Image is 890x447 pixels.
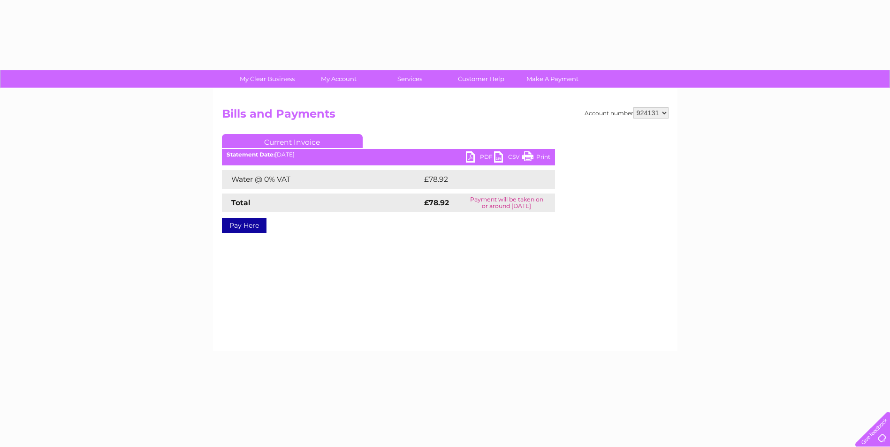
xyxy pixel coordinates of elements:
[231,198,251,207] strong: Total
[300,70,377,88] a: My Account
[494,151,522,165] a: CSV
[222,218,266,233] a: Pay Here
[522,151,550,165] a: Print
[222,107,669,125] h2: Bills and Payments
[514,70,591,88] a: Make A Payment
[222,170,422,189] td: Water @ 0% VAT
[424,198,449,207] strong: £78.92
[227,151,275,158] b: Statement Date:
[422,170,536,189] td: £78.92
[458,194,555,212] td: Payment will be taken on or around [DATE]
[371,70,449,88] a: Services
[222,134,363,148] a: Current Invoice
[442,70,520,88] a: Customer Help
[228,70,306,88] a: My Clear Business
[222,151,555,158] div: [DATE]
[466,151,494,165] a: PDF
[585,107,669,119] div: Account number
